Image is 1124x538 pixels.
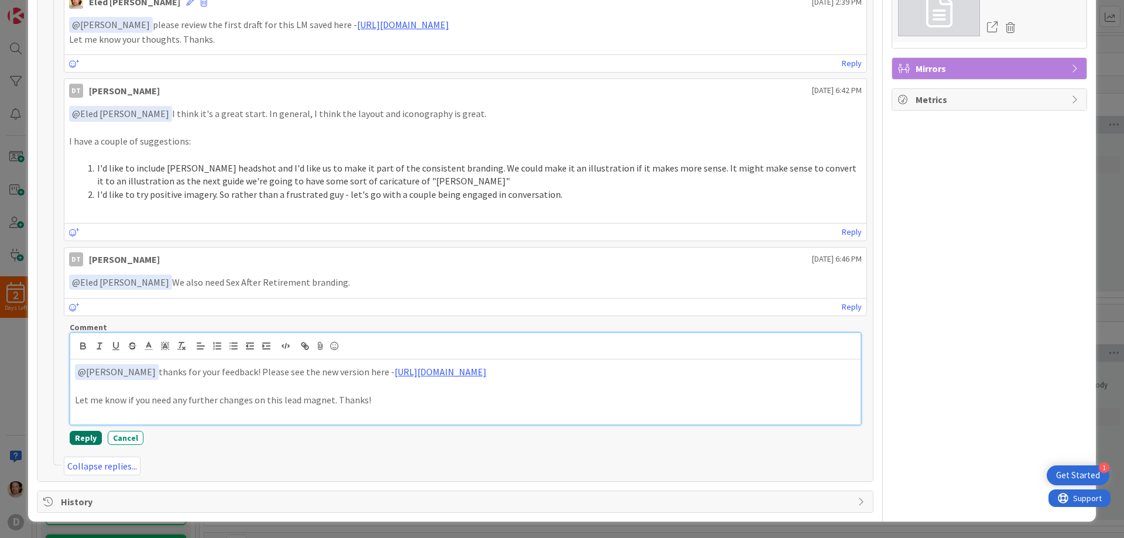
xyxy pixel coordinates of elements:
span: @ [78,366,86,378]
a: Open [986,20,999,35]
a: Reply [842,225,862,239]
div: Open Get Started checklist, remaining modules: 1 [1047,465,1109,485]
p: I think it's a great start. In general, I think the layout and iconography is great. [69,106,862,122]
a: [URL][DOMAIN_NAME] [357,19,449,30]
span: Eled [PERSON_NAME] [72,276,169,288]
p: Let me know if you need any further changes on this lead magnet. Thanks! [75,393,856,407]
a: Reply [842,56,862,71]
button: Reply [70,431,102,445]
div: [PERSON_NAME] [89,252,160,266]
p: Let me know your thoughts. Thanks. [69,33,862,46]
li: I'd like to try positive imagery. So rather than a frustrated guy - let's go with a couple being ... [83,188,862,201]
p: We also need Sex After Retirement branding. [69,275,862,290]
p: please review the first draft for this LM saved here - [69,17,862,33]
a: Collapse replies... [64,457,140,475]
span: Eled [PERSON_NAME] [72,108,169,119]
div: Get Started [1056,470,1100,481]
li: I'd like to include [PERSON_NAME] headshot and I'd like us to make it part of the consistent bran... [83,162,862,188]
span: @ [72,19,80,30]
div: DT [69,84,83,98]
a: [URL][DOMAIN_NAME] [395,366,486,378]
span: Metrics [916,92,1065,107]
p: thanks for your feedback! Please see the new version here - [75,364,856,380]
div: 1 [1099,462,1109,473]
span: Mirrors [916,61,1065,76]
span: [DATE] 6:42 PM [812,84,862,97]
span: @ [72,108,80,119]
span: [PERSON_NAME] [72,19,150,30]
span: Comment [70,322,107,333]
div: DT [69,252,83,266]
div: [PERSON_NAME] [89,84,160,98]
button: Cancel [108,431,143,445]
span: [DATE] 6:46 PM [812,253,862,265]
span: @ [72,276,80,288]
span: [PERSON_NAME] [78,366,156,378]
span: History [61,495,852,509]
p: I have a couple of suggestions: [69,135,862,148]
a: Reply [842,300,862,314]
span: Support [25,2,53,16]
